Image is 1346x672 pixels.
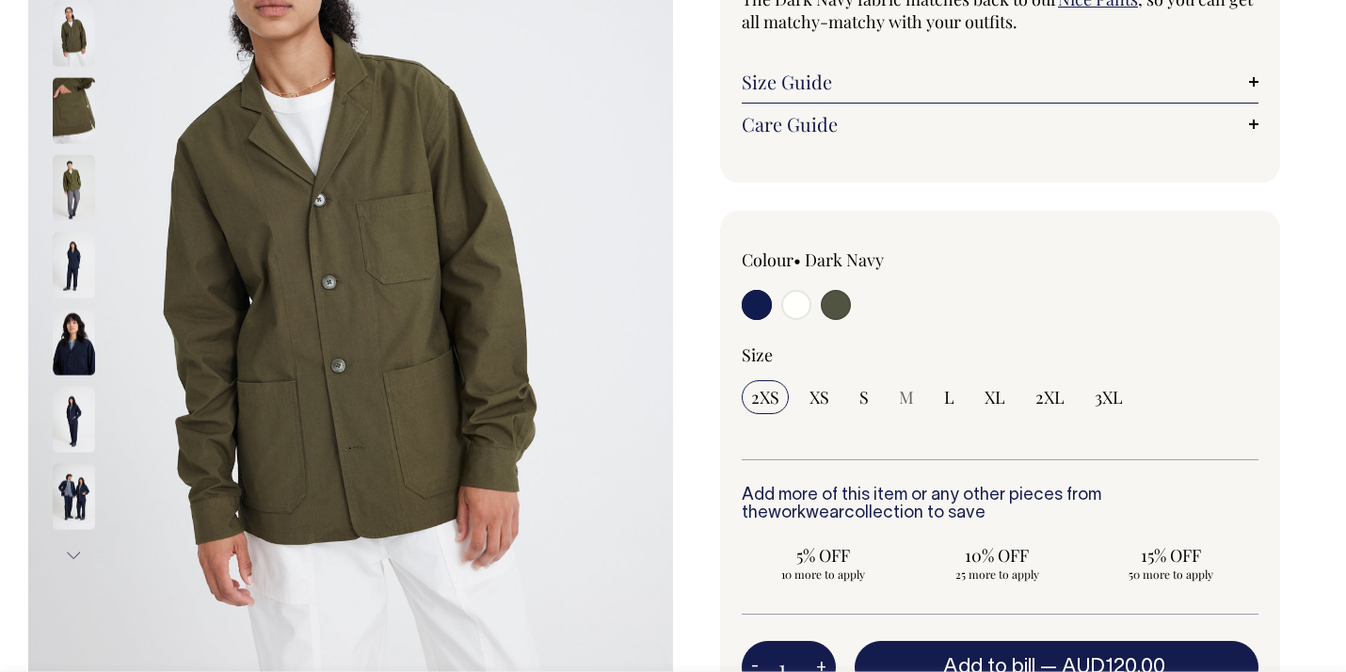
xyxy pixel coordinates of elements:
span: 3XL [1095,386,1123,408]
div: Colour [742,248,949,271]
img: dark-navy [53,386,95,452]
button: Next [59,535,88,577]
h6: Add more of this item or any other pieces from the collection to save [742,487,1258,524]
a: Size Guide [742,71,1258,93]
input: 5% OFF 10 more to apply [742,538,905,587]
input: 10% OFF 25 more to apply [916,538,1079,587]
a: workwear [768,505,844,521]
img: dark-navy [53,309,95,375]
span: XL [985,386,1005,408]
input: 2XS [742,380,789,414]
input: 3XL [1085,380,1132,414]
span: 25 more to apply [925,567,1069,582]
span: 10% OFF [925,544,1069,567]
span: XS [809,386,829,408]
span: 5% OFF [751,544,895,567]
span: 2XL [1035,386,1065,408]
span: 10 more to apply [751,567,895,582]
img: olive [53,77,95,143]
span: L [944,386,954,408]
input: XL [975,380,1015,414]
img: dark-navy [53,463,95,529]
a: Care Guide [742,113,1258,136]
input: 2XL [1026,380,1074,414]
input: XS [800,380,839,414]
span: M [899,386,914,408]
img: dark-navy [53,232,95,297]
span: 50 more to apply [1099,567,1243,582]
span: 15% OFF [1099,544,1243,567]
div: Size [742,344,1258,366]
input: M [889,380,923,414]
label: Dark Navy [805,248,884,271]
input: L [935,380,964,414]
span: S [859,386,869,408]
img: olive [53,154,95,220]
span: • [793,248,801,271]
input: S [850,380,878,414]
input: 15% OFF 50 more to apply [1090,538,1253,587]
span: 2XS [751,386,779,408]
